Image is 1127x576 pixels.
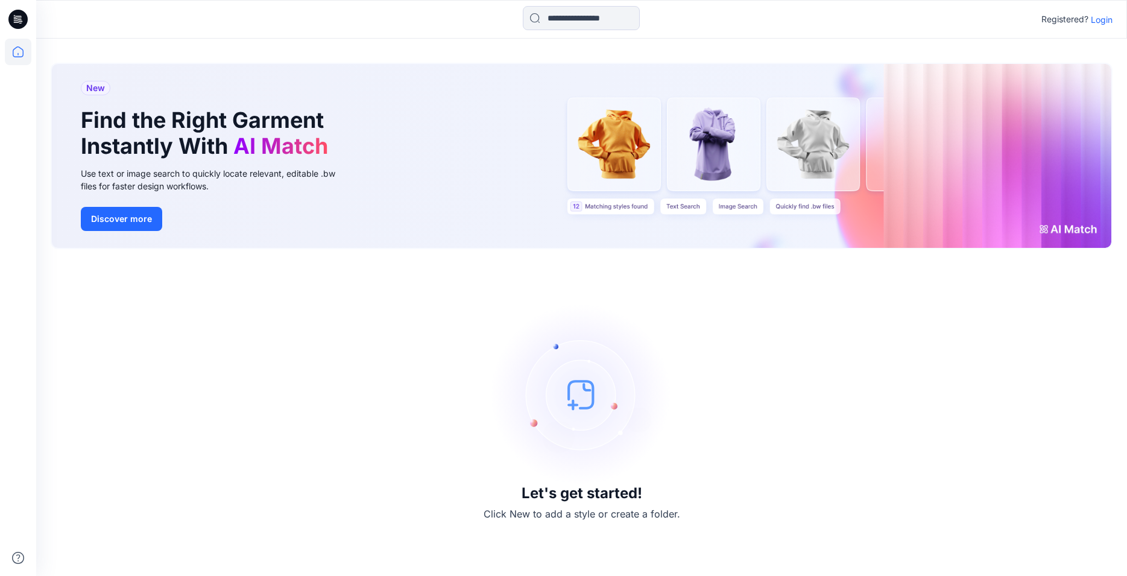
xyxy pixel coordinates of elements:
h3: Let's get started! [522,485,642,502]
p: Click New to add a style or create a folder. [484,507,680,521]
img: empty-state-image.svg [491,304,672,485]
div: Use text or image search to quickly locate relevant, editable .bw files for faster design workflows. [81,167,352,192]
h1: Find the Right Garment Instantly With [81,107,334,159]
span: New [86,81,105,95]
button: Discover more [81,207,162,231]
p: Registered? [1041,12,1088,27]
p: Login [1091,13,1113,26]
span: AI Match [233,133,328,159]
